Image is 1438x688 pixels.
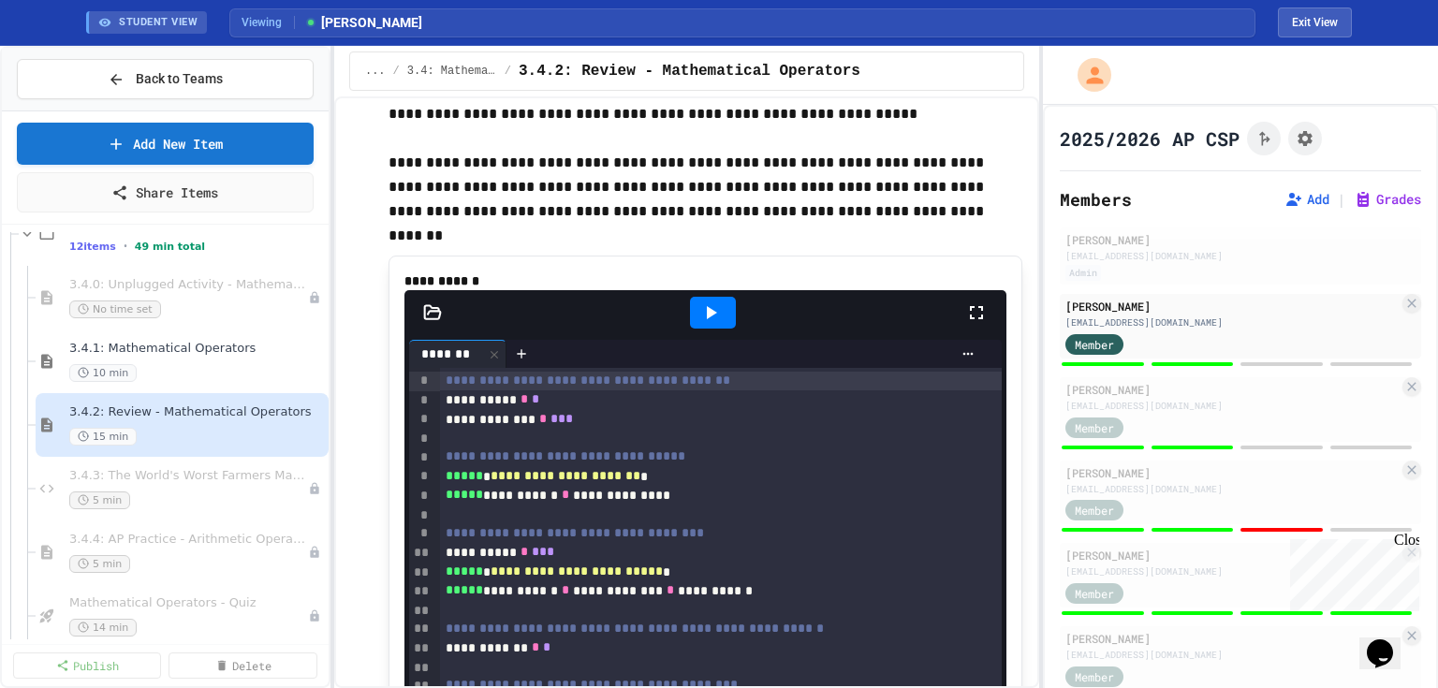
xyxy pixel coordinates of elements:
div: [PERSON_NAME] [1065,231,1416,248]
span: Member [1075,336,1114,353]
span: [PERSON_NAME] [304,13,422,33]
div: Unpublished [308,546,321,559]
button: Assignment Settings [1288,122,1322,155]
span: Viewing [242,14,295,31]
span: ... [365,64,386,79]
span: Member [1075,668,1114,685]
span: 15 min [69,428,137,446]
div: [EMAIL_ADDRESS][DOMAIN_NAME] [1065,648,1399,662]
iframe: chat widget [1359,613,1419,669]
span: Mathematical Operators - Quiz [69,595,308,611]
span: 5 min [69,555,130,573]
span: Member [1075,502,1114,519]
div: [PERSON_NAME] [1065,464,1399,481]
div: [EMAIL_ADDRESS][DOMAIN_NAME] [1065,315,1399,329]
div: [PERSON_NAME] [1065,298,1399,315]
div: [PERSON_NAME] [1065,381,1399,398]
div: [EMAIL_ADDRESS][DOMAIN_NAME] [1065,399,1399,413]
div: Admin [1065,265,1101,281]
div: My Account [1058,53,1116,96]
div: [PERSON_NAME] [1065,630,1399,647]
span: 3.4: Mathematical Operators [407,64,497,79]
span: No time set [69,300,161,318]
div: Chat with us now!Close [7,7,129,119]
span: 5 min [69,491,130,509]
div: Unpublished [308,291,321,304]
h1: 2025/2026 AP CSP [1060,125,1240,152]
span: / [393,64,400,79]
span: 12 items [69,241,116,253]
button: Back to Teams [17,59,314,99]
span: Member [1075,419,1114,436]
span: 14 min [69,619,137,637]
span: STUDENT VIEW [119,15,198,31]
a: Share Items [17,172,314,212]
div: [PERSON_NAME] [1065,547,1399,564]
div: Unpublished [308,609,321,622]
a: Delete [169,652,316,679]
span: 3.4.0: Unplugged Activity - Mathematical Operators [69,277,308,293]
button: Click to see fork details [1247,122,1281,155]
a: Add New Item [17,123,314,165]
span: 49 min total [135,241,205,253]
span: 3.4.1: Mathematical Operators [69,341,325,357]
span: • [124,239,127,254]
span: 10 min [69,364,137,382]
div: Unpublished [308,482,321,495]
span: 3.4.2: Review - Mathematical Operators [69,404,325,420]
div: [EMAIL_ADDRESS][DOMAIN_NAME] [1065,564,1399,578]
span: 3.4.2: Review - Mathematical Operators [519,60,860,82]
a: Publish [13,652,161,679]
button: Exit student view [1278,7,1352,37]
button: Add [1284,190,1329,209]
span: 3.4.4: AP Practice - Arithmetic Operators [69,532,308,548]
span: Member [1075,585,1114,602]
h2: Members [1060,186,1132,212]
span: 3.4.3: The World's Worst Farmers Market [69,468,308,484]
iframe: chat widget [1283,532,1419,611]
span: | [1337,188,1346,211]
span: Back to Teams [136,69,223,89]
div: [EMAIL_ADDRESS][DOMAIN_NAME] [1065,249,1416,263]
span: / [505,64,511,79]
div: [EMAIL_ADDRESS][DOMAIN_NAME] [1065,482,1399,496]
button: Grades [1354,190,1421,209]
